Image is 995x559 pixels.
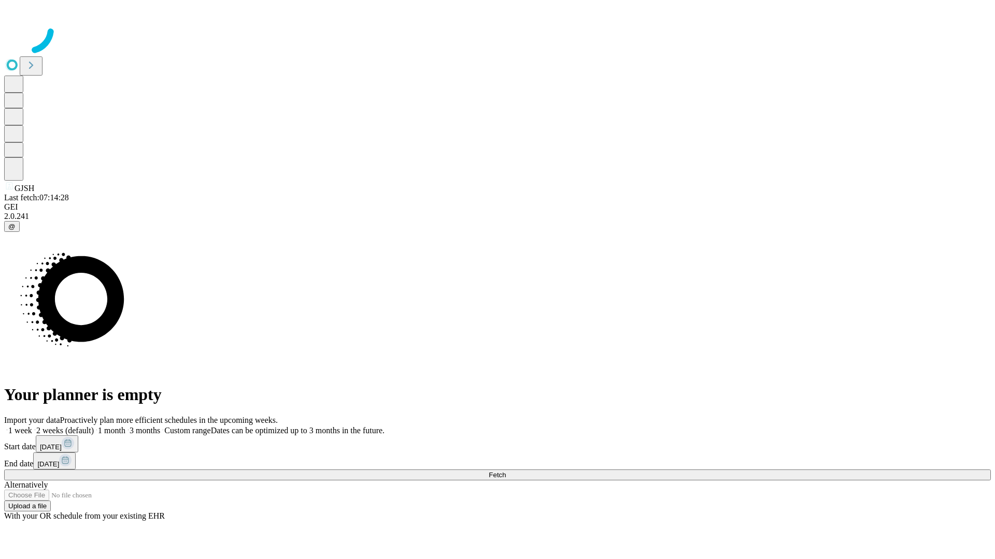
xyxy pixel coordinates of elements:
[4,385,991,404] h1: Your planner is empty
[15,184,34,193] span: GJSH
[36,435,78,452] button: [DATE]
[4,452,991,469] div: End date
[4,501,51,511] button: Upload a file
[8,426,32,435] span: 1 week
[4,416,60,424] span: Import your data
[33,452,76,469] button: [DATE]
[37,460,59,468] span: [DATE]
[4,511,165,520] span: With your OR schedule from your existing EHR
[98,426,125,435] span: 1 month
[8,223,16,230] span: @
[4,435,991,452] div: Start date
[130,426,160,435] span: 3 months
[4,193,69,202] span: Last fetch: 07:14:28
[489,471,506,479] span: Fetch
[164,426,210,435] span: Custom range
[4,480,48,489] span: Alternatively
[60,416,278,424] span: Proactively plan more efficient schedules in the upcoming weeks.
[36,426,94,435] span: 2 weeks (default)
[4,212,991,221] div: 2.0.241
[4,221,20,232] button: @
[4,469,991,480] button: Fetch
[4,202,991,212] div: GEI
[211,426,385,435] span: Dates can be optimized up to 3 months in the future.
[40,443,62,451] span: [DATE]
